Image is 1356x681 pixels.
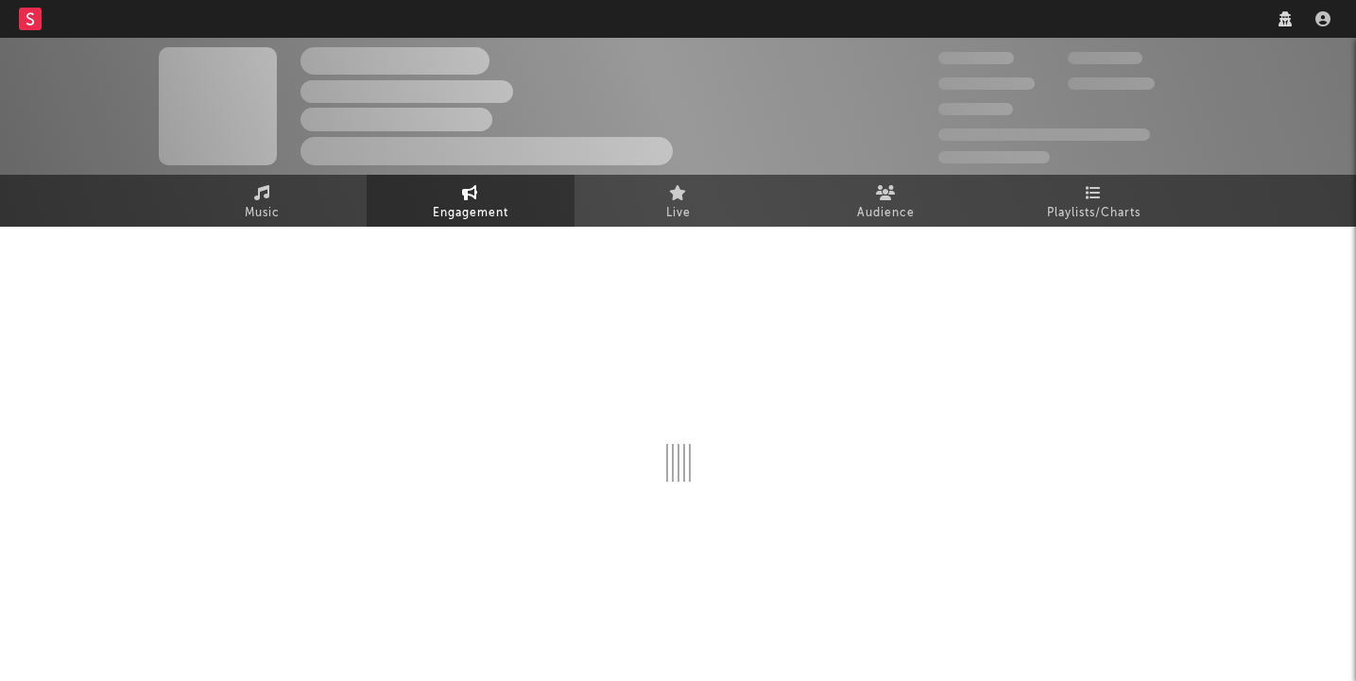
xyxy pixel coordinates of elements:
[245,202,280,225] span: Music
[1068,77,1155,90] span: 1,000,000
[159,175,367,227] a: Music
[367,175,575,227] a: Engagement
[575,175,782,227] a: Live
[433,202,508,225] span: Engagement
[938,151,1050,163] span: Jump Score: 85.0
[938,52,1014,64] span: 300,000
[782,175,990,227] a: Audience
[1068,52,1142,64] span: 100,000
[938,103,1013,115] span: 100,000
[938,128,1150,141] span: 50,000,000 Monthly Listeners
[990,175,1198,227] a: Playlists/Charts
[666,202,691,225] span: Live
[1047,202,1141,225] span: Playlists/Charts
[857,202,915,225] span: Audience
[938,77,1035,90] span: 50,000,000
